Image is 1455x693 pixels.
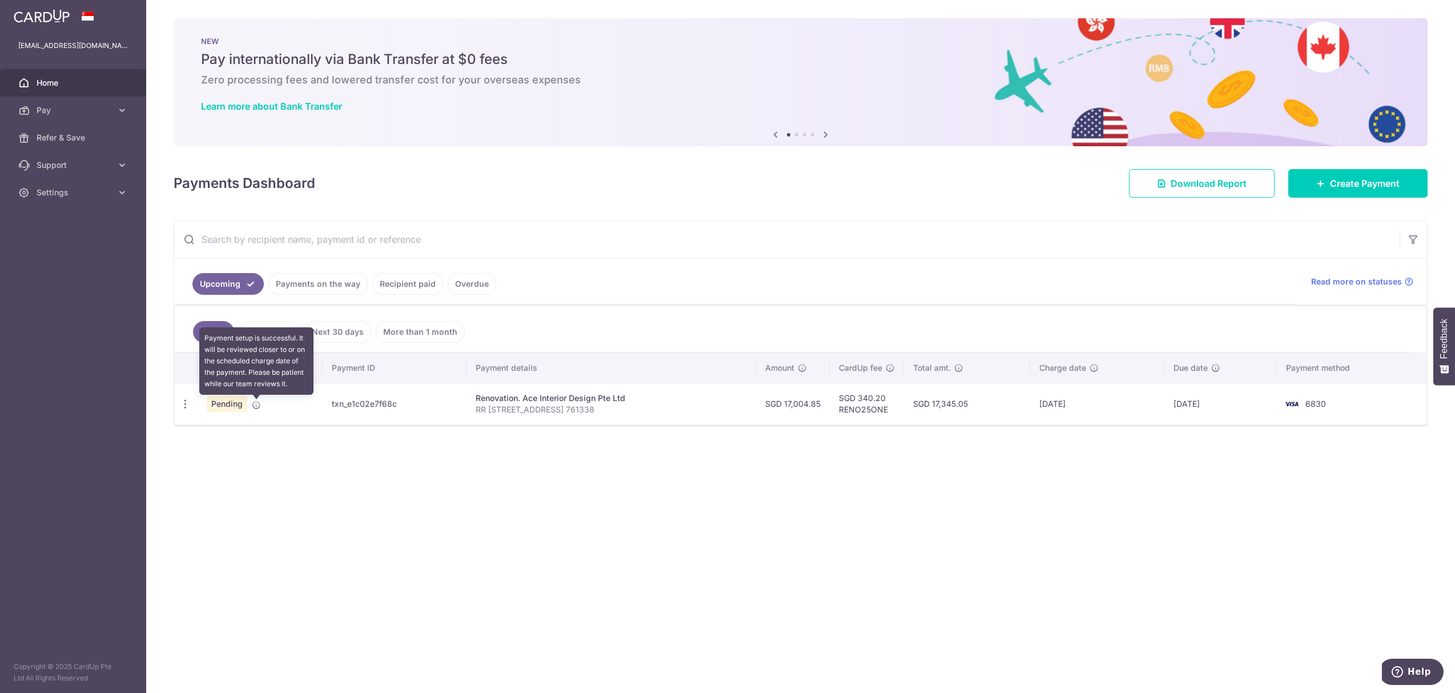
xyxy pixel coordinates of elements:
iframe: Opens a widget where you can find more information [1382,659,1444,687]
img: Bank transfer banner [174,18,1428,146]
button: Feedback - Show survey [1433,307,1455,385]
td: SGD 17,345.05 [904,383,1030,424]
span: Feedback [1439,319,1449,359]
div: Renovation. Ace Interior Design Pte Ltd [476,392,747,404]
a: Learn more about Bank Transfer [201,101,342,112]
a: Upcoming [192,273,264,295]
span: Home [37,77,112,89]
span: Charge date [1039,362,1086,374]
span: Create Payment [1330,177,1400,190]
a: Payments on the way [268,273,368,295]
th: Payment ID [323,353,467,383]
a: All [193,321,234,343]
span: 6830 [1305,399,1326,408]
td: txn_e1c02e7f68c [323,383,467,424]
img: CardUp [14,9,70,23]
h5: Pay internationally via Bank Transfer at $0 fees [201,50,1400,69]
a: Recipient paid [372,273,443,295]
a: Next 7 days [239,321,300,343]
a: More than 1 month [376,321,465,343]
td: SGD 340.20 RENO25ONE [830,383,904,424]
a: Read more on statuses [1311,276,1413,287]
span: Download Report [1171,177,1247,190]
td: SGD 17,004.85 [756,383,830,424]
span: Refer & Save [37,132,112,143]
div: Payment setup is successful. It will be reviewed closer to or on the scheduled charge date of the... [199,327,313,395]
a: Download Report [1129,169,1275,198]
p: RR [STREET_ADDRESS] 761338 [476,404,747,415]
span: Support [37,159,112,171]
h4: Payments Dashboard [174,173,315,194]
span: Amount [765,362,794,374]
a: Overdue [448,273,496,295]
p: [EMAIL_ADDRESS][DOMAIN_NAME] [18,40,128,51]
span: Read more on statuses [1311,276,1402,287]
p: NEW [201,37,1400,46]
td: [DATE] [1030,383,1164,424]
span: Settings [37,187,112,198]
th: Payment method [1277,353,1426,383]
img: Bank Card [1280,397,1303,411]
span: CardUp fee [839,362,882,374]
a: Create Payment [1288,169,1428,198]
span: Total amt. [913,362,951,374]
td: [DATE] [1164,383,1277,424]
h6: Zero processing fees and lowered transfer cost for your overseas expenses [201,73,1400,87]
span: Pending [207,396,247,412]
input: Search by recipient name, payment id or reference [174,221,1400,258]
span: Pay [37,105,112,116]
a: Next 30 days [304,321,371,343]
span: Due date [1173,362,1208,374]
th: Payment details [467,353,756,383]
